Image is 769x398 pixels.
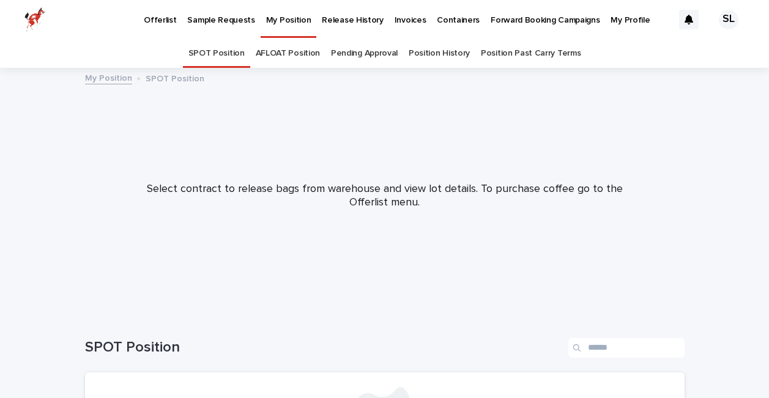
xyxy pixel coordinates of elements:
[256,39,320,68] a: AFLOAT Position
[146,71,204,84] p: SPOT Position
[719,10,738,29] div: SL
[85,70,132,84] a: My Position
[24,7,45,32] img: zttTXibQQrCfv9chImQE
[331,39,398,68] a: Pending Approval
[481,39,581,68] a: Position Past Carry Terms
[85,339,563,356] h1: SPOT Position
[188,39,245,68] a: SPOT Position
[568,338,685,358] input: Search
[409,39,470,68] a: Position History
[140,183,630,209] p: Select contract to release bags from warehouse and view lot details. To purchase coffee go to the...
